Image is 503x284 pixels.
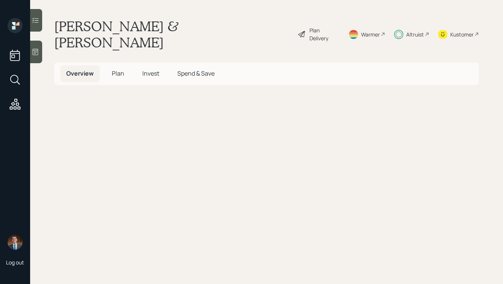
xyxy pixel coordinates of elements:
[142,69,159,77] span: Invest
[361,30,380,38] div: Warmer
[406,30,424,38] div: Altruist
[112,69,124,77] span: Plan
[6,259,24,266] div: Log out
[177,69,215,77] span: Spend & Save
[309,26,339,42] div: Plan Delivery
[54,18,291,50] h1: [PERSON_NAME] & [PERSON_NAME]
[66,69,94,77] span: Overview
[8,235,23,250] img: hunter_neumayer.jpg
[450,30,474,38] div: Kustomer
